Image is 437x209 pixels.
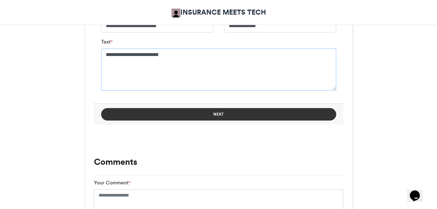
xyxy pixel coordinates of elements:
[94,158,343,166] h3: Comments
[101,108,336,121] button: Next
[172,9,180,17] img: IMT Africa
[94,179,130,187] label: Your Comment
[101,38,113,46] label: Text
[407,180,430,202] iframe: chat widget
[172,7,266,17] a: INSURANCE MEETS TECH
